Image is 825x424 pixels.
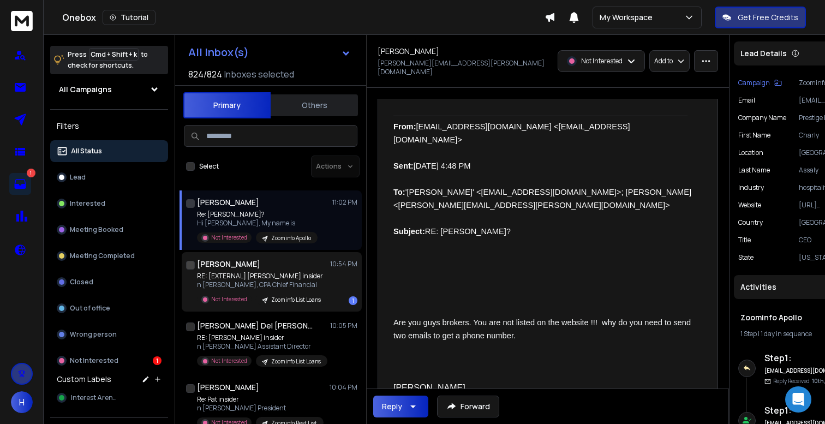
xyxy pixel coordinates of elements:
[738,183,764,192] p: industry
[271,357,321,366] p: Zoominfo List Loans
[738,201,761,210] p: website
[740,329,757,338] span: 1 Step
[197,342,327,351] p: n [PERSON_NAME] Assistant Director
[378,46,439,57] h1: [PERSON_NAME]
[50,193,168,214] button: Interested
[50,245,168,267] button: Meeting Completed
[393,122,694,236] font: [EMAIL_ADDRESS][DOMAIN_NAME] <[EMAIL_ADDRESS][DOMAIN_NAME]> [DATE] 4:48 PM '[PERSON_NAME]' <[EMAI...
[197,259,260,270] h1: [PERSON_NAME]
[103,10,156,25] button: Tutorial
[600,12,657,23] p: My Workspace
[393,227,425,236] b: Subject:
[738,79,770,87] p: Campaign
[68,49,148,71] p: Press to check for shortcuts.
[197,382,259,393] h1: [PERSON_NAME]
[330,383,357,392] p: 10:04 PM
[70,356,118,365] p: Not Interested
[197,404,324,413] p: n [PERSON_NAME] President
[393,162,414,170] b: Sent:
[70,278,93,286] p: Closed
[738,96,755,105] p: Email
[50,79,168,100] button: All Campaigns
[62,10,545,25] div: Onebox
[224,68,294,81] h3: Inboxes selected
[197,333,327,342] p: RE: [PERSON_NAME] insider
[785,386,811,413] div: Open Intercom Messenger
[50,271,168,293] button: Closed
[50,219,168,241] button: Meeting Booked
[70,330,117,339] p: Wrong person
[27,169,35,177] p: 1
[57,374,111,385] h3: Custom Labels
[271,296,321,304] p: Zoominfo List Loans
[183,92,271,118] button: Primary
[70,304,110,313] p: Out of office
[197,197,259,208] h1: [PERSON_NAME]
[50,324,168,345] button: Wrong person
[9,173,31,195] a: 1
[373,396,428,417] button: Reply
[715,7,806,28] button: Get Free Credits
[738,166,770,175] p: Last Name
[188,47,249,58] h1: All Inbox(s)
[382,401,402,412] div: Reply
[738,12,798,23] p: Get Free Credits
[71,393,117,402] span: Interest Arena
[89,48,139,61] span: Cmd + Shift + k
[50,350,168,372] button: Not Interested1
[197,395,324,404] p: Re: Pat insider
[738,114,786,122] p: Company Name
[197,280,327,289] p: n [PERSON_NAME], CPA Chief Financial
[197,272,327,280] p: RE: [EXTERNAL] [PERSON_NAME] insider
[11,391,33,413] button: H
[70,199,105,208] p: Interested
[654,57,673,65] p: Add to
[211,357,247,365] p: Not Interested
[393,122,416,131] b: From:
[581,57,623,65] p: Not Interested
[211,234,247,242] p: Not Interested
[188,68,222,81] span: 824 / 824
[70,225,123,234] p: Meeting Booked
[738,148,763,157] p: location
[271,234,311,242] p: Zoominfo Apollo
[70,252,135,260] p: Meeting Completed
[349,296,357,305] div: 1
[393,318,693,340] span: Are you guys brokers. You are not listed on the website !!! why do you need to send two emails to...
[740,48,787,59] p: Lead Details
[393,383,465,392] span: [PERSON_NAME]
[50,118,168,134] h3: Filters
[738,218,763,227] p: Country
[330,321,357,330] p: 10:05 PM
[197,210,318,219] p: Re: [PERSON_NAME]?
[71,147,102,156] p: All Status
[50,166,168,188] button: Lead
[50,387,168,409] button: Interest Arena
[211,295,247,303] p: Not Interested
[59,84,112,95] h1: All Campaigns
[197,219,318,228] p: Hi [PERSON_NAME], My name is
[50,140,168,162] button: All Status
[738,79,782,87] button: Campaign
[153,356,162,365] div: 1
[738,236,751,244] p: title
[50,297,168,319] button: Out of office
[271,93,358,117] button: Others
[437,396,499,417] button: Forward
[330,260,357,268] p: 10:54 PM
[332,198,357,207] p: 11:02 PM
[393,188,405,196] b: To:
[180,41,360,63] button: All Inbox(s)
[378,59,545,76] p: [PERSON_NAME][EMAIL_ADDRESS][PERSON_NAME][DOMAIN_NAME]
[738,253,754,262] p: State
[761,329,812,338] span: 1 day in sequence
[738,131,770,140] p: First Name
[199,162,219,171] label: Select
[197,320,317,331] h1: [PERSON_NAME] Del [PERSON_NAME]
[70,173,86,182] p: Lead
